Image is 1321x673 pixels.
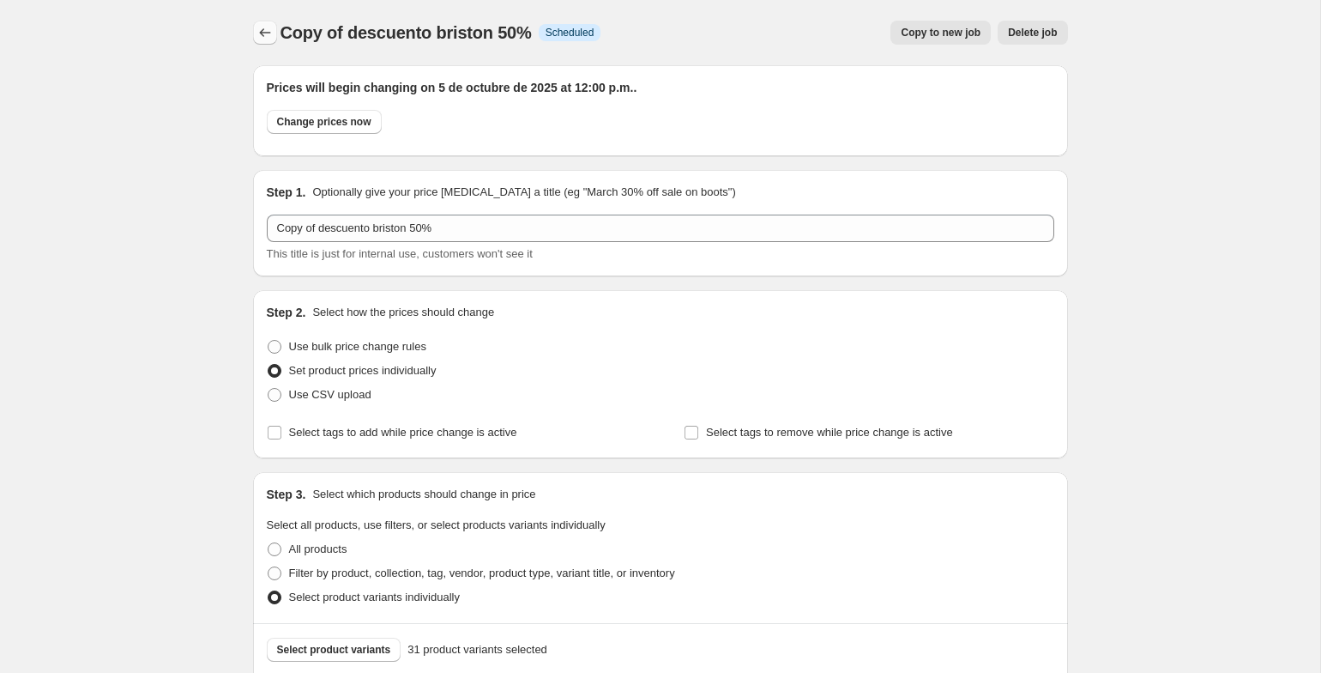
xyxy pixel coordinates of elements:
span: Select tags to remove while price change is active [706,426,953,439]
span: Delete job [1008,26,1057,39]
p: Select which products should change in price [312,486,535,503]
h2: Step 1. [267,184,306,201]
span: Use bulk price change rules [289,340,426,353]
span: Select product variants [277,643,391,657]
h2: Step 3. [267,486,306,503]
button: Select product variants [267,638,401,662]
p: Optionally give your price [MEDICAL_DATA] a title (eg "March 30% off sale on boots") [312,184,735,201]
button: Copy to new job [890,21,991,45]
span: This title is just for internal use, customers won't see it [267,247,533,260]
button: Price change jobs [253,21,277,45]
button: Delete job [998,21,1067,45]
span: Select all products, use filters, or select products variants individually [267,518,606,531]
input: 30% off holiday sale [267,215,1054,242]
span: Select product variants individually [289,591,460,603]
h2: Prices will begin changing on 5 de octubre de 2025 at 12:00 p.m.. [267,79,1054,96]
span: All products [289,543,347,555]
span: Select tags to add while price change is active [289,426,517,439]
button: Change prices now [267,110,382,134]
h2: Step 2. [267,304,306,321]
span: 31 product variants selected [407,641,547,658]
span: Copy of descuento briston 50% [280,23,532,42]
span: Set product prices individually [289,364,437,377]
p: Select how the prices should change [312,304,494,321]
span: Change prices now [277,115,371,129]
span: Copy to new job [901,26,980,39]
span: Filter by product, collection, tag, vendor, product type, variant title, or inventory [289,567,675,579]
span: Use CSV upload [289,388,371,401]
span: Scheduled [546,26,594,39]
